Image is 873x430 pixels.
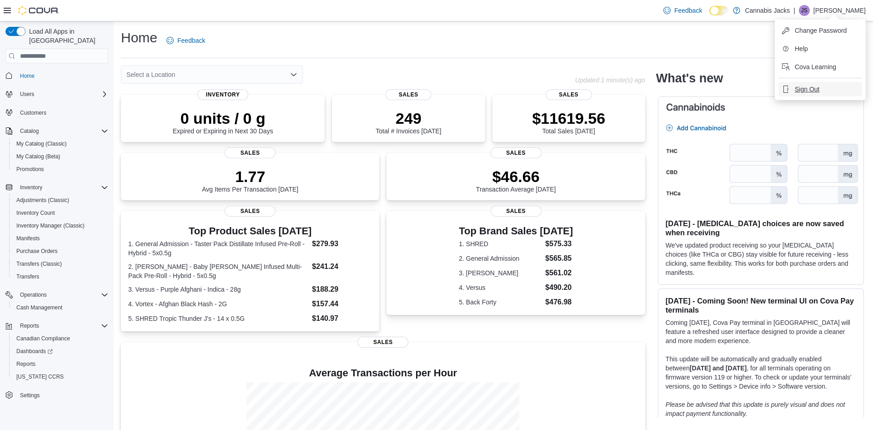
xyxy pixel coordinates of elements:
[2,106,112,119] button: Customers
[13,233,43,244] a: Manifests
[16,209,55,217] span: Inventory Count
[9,232,112,245] button: Manifests
[690,364,747,372] strong: [DATE] and [DATE]
[20,109,46,116] span: Customers
[2,88,112,101] button: Users
[121,29,157,47] h1: Home
[16,289,108,300] span: Operations
[459,283,542,292] dt: 4. Versus
[491,206,542,217] span: Sales
[9,358,112,370] button: Reports
[16,390,43,401] a: Settings
[13,233,108,244] span: Manifests
[778,23,862,38] button: Change Password
[709,6,728,15] input: Dark Mode
[545,297,573,308] dd: $476.98
[13,359,39,369] a: Reports
[173,109,273,135] div: Expired or Expiring in Next 30 Days
[9,370,112,383] button: [US_STATE] CCRS
[9,150,112,163] button: My Catalog (Beta)
[9,245,112,258] button: Purchase Orders
[666,354,856,391] p: This update will be automatically and gradually enabled between , for all terminals operating on ...
[16,222,85,229] span: Inventory Manager (Classic)
[202,167,298,186] p: 1.77
[2,389,112,402] button: Settings
[2,288,112,301] button: Operations
[459,254,542,263] dt: 2. General Admission
[778,82,862,96] button: Sign Out
[128,368,638,379] h4: Average Transactions per Hour
[745,5,790,16] p: Cannabis Jacks
[173,109,273,127] p: 0 units / 0 g
[491,147,542,158] span: Sales
[795,85,819,94] span: Sign Out
[128,299,308,309] dt: 4. Vortex - Afghan Black Hash - 2G
[9,194,112,207] button: Adjustments (Classic)
[16,260,62,268] span: Transfers (Classic)
[795,44,808,53] span: Help
[13,346,108,357] span: Dashboards
[312,261,372,272] dd: $241.24
[13,333,108,344] span: Canadian Compliance
[202,167,298,193] div: Avg Items Per Transaction [DATE]
[128,239,308,258] dt: 1. General Admission - Taster Pack Distillate Infused Pre-Roll - Hybrid - 5x0.5g
[13,195,73,206] a: Adjustments (Classic)
[312,238,372,249] dd: $279.93
[13,207,59,218] a: Inventory Count
[13,359,108,369] span: Reports
[20,72,35,80] span: Home
[16,320,43,331] button: Reports
[13,207,108,218] span: Inventory Count
[312,298,372,309] dd: $157.44
[545,282,573,293] dd: $490.20
[13,138,108,149] span: My Catalog (Classic)
[13,346,56,357] a: Dashboards
[16,126,108,137] span: Catalog
[16,360,35,368] span: Reports
[13,195,108,206] span: Adjustments (Classic)
[225,147,276,158] span: Sales
[177,36,205,45] span: Feedback
[13,258,65,269] a: Transfers (Classic)
[13,164,48,175] a: Promotions
[793,5,795,16] p: |
[20,127,39,135] span: Catalog
[546,89,592,100] span: Sales
[9,301,112,314] button: Cash Management
[16,140,67,147] span: My Catalog (Classic)
[2,181,112,194] button: Inventory
[545,238,573,249] dd: $575.33
[16,273,39,280] span: Transfers
[20,291,47,298] span: Operations
[13,138,70,149] a: My Catalog (Classic)
[666,401,845,417] em: Please be advised that this update is purely visual and does not impact payment functionality.
[16,182,108,193] span: Inventory
[2,69,112,82] button: Home
[128,226,372,237] h3: Top Product Sales [DATE]
[801,5,808,16] span: JS
[656,71,723,86] h2: What's new
[312,284,372,295] dd: $188.29
[13,258,108,269] span: Transfers (Classic)
[666,219,856,237] h3: [DATE] - [MEDICAL_DATA] choices are now saved when receiving
[13,164,108,175] span: Promotions
[666,296,856,314] h3: [DATE] - Coming Soon! New terminal UI on Cova Pay terminals
[376,109,441,127] p: 249
[376,109,441,135] div: Total # Invoices [DATE]
[9,207,112,219] button: Inventory Count
[16,107,108,118] span: Customers
[128,314,308,323] dt: 5. SHRED Tropic Thunder J's - 14 x 0.5G
[290,71,297,78] button: Open list of options
[813,5,866,16] p: [PERSON_NAME]
[20,91,34,98] span: Users
[13,246,61,257] a: Purchase Orders
[13,151,64,162] a: My Catalog (Beta)
[16,182,46,193] button: Inventory
[795,62,836,71] span: Cova Learning
[386,89,431,100] span: Sales
[16,348,53,355] span: Dashboards
[13,271,108,282] span: Transfers
[9,258,112,270] button: Transfers (Classic)
[9,270,112,283] button: Transfers
[13,302,66,313] a: Cash Management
